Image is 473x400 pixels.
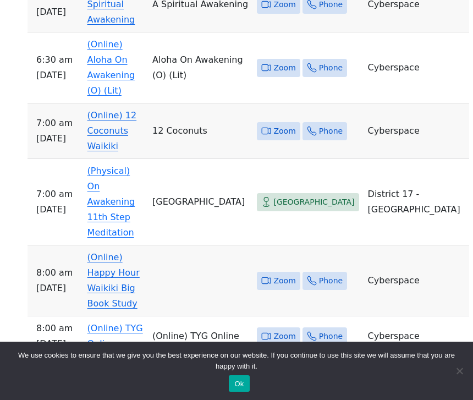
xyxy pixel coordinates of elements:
[364,316,469,357] td: Cyberspace
[36,68,79,83] span: [DATE]
[364,159,469,245] td: District 17 - [GEOGRAPHIC_DATA]
[148,316,252,357] td: (Online) TYG Online
[36,321,79,336] span: 8:00 AM
[364,32,469,103] td: Cyberspace
[273,61,295,75] span: Zoom
[319,124,343,138] span: Phone
[87,252,140,309] a: (Online) Happy Hour Waikiki Big Book Study
[229,375,249,392] button: Ok
[273,124,295,138] span: Zoom
[36,281,79,296] span: [DATE]
[36,131,79,146] span: [DATE]
[364,103,469,159] td: Cyberspace
[148,103,252,159] td: 12 Coconuts
[87,323,143,349] a: (Online) TYG Online
[36,202,79,217] span: [DATE]
[36,265,79,281] span: 8:00 AM
[273,330,295,343] span: Zoom
[16,350,457,372] span: We use cookies to ensure that we give you the best experience on our website. If you continue to ...
[148,32,252,103] td: Aloha On Awakening (O) (Lit)
[454,365,465,376] span: No
[36,4,79,20] span: [DATE]
[36,336,79,352] span: [DATE]
[273,195,354,209] span: [GEOGRAPHIC_DATA]
[319,274,343,288] span: Phone
[319,61,343,75] span: Phone
[87,39,135,96] a: (Online) Aloha On Awakening (O) (Lit)
[148,159,252,245] td: [GEOGRAPHIC_DATA]
[36,52,79,68] span: 6:30 AM
[36,116,79,131] span: 7:00 AM
[87,110,137,151] a: (Online) 12 Coconuts Waikiki
[87,166,135,238] a: (Physical) On Awakening 11th Step Meditation
[273,274,295,288] span: Zoom
[364,245,469,316] td: Cyberspace
[36,187,79,202] span: 7:00 AM
[319,330,343,343] span: Phone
